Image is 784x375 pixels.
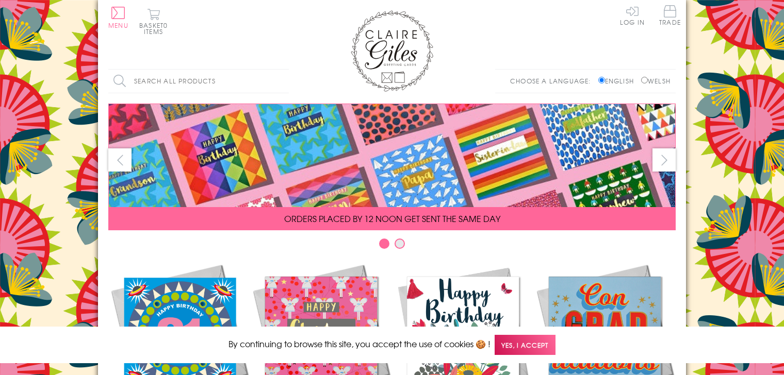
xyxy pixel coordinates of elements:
input: Search all products [108,70,289,93]
button: Basket0 items [139,8,168,35]
button: Menu [108,7,128,28]
span: Trade [659,5,681,25]
label: English [598,76,639,86]
span: 0 items [144,21,168,36]
img: Claire Giles Greetings Cards [351,10,433,92]
span: Yes, I accept [495,335,556,355]
span: ORDERS PLACED BY 12 NOON GET SENT THE SAME DAY [284,212,500,225]
label: Welsh [641,76,671,86]
span: Menu [108,21,128,30]
button: Carousel Page 2 [395,238,405,249]
p: Choose a language: [510,76,596,86]
div: Carousel Pagination [108,238,676,254]
button: Carousel Page 1 (Current Slide) [379,238,389,249]
input: Search [279,70,289,93]
input: English [598,77,605,83]
a: Log In [620,5,645,25]
button: next [652,148,676,172]
a: Trade [659,5,681,27]
button: prev [108,148,132,172]
input: Welsh [641,77,648,83]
